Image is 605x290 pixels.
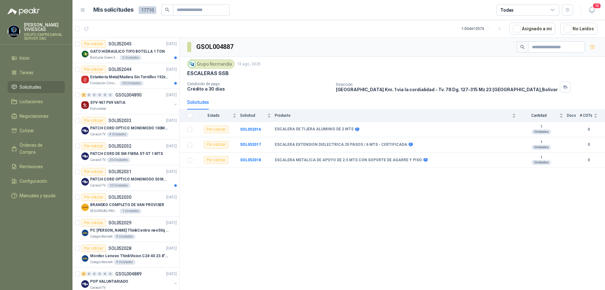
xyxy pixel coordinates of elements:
[187,86,331,92] p: Crédito a 30 días
[108,67,131,72] p: SOL052044
[166,220,177,226] p: [DATE]
[81,50,89,58] img: Company Logo
[240,142,261,147] b: SOL052017
[275,158,422,163] b: ESCALERA METALICA DE APOYO DE 2.5 MTS CON SOPORTE DE AGARRE Y PISO
[8,26,20,38] img: Company Logo
[20,163,43,170] span: Remisiones
[196,113,231,118] span: Estado
[81,76,89,83] img: Company Logo
[115,93,141,97] p: GSOL004890
[165,8,170,12] span: search
[8,96,65,108] a: Licitaciones
[8,67,65,79] a: Tareas
[580,142,597,148] b: 0
[24,23,65,32] p: [PERSON_NAME] VIVIESCAS
[187,59,235,69] div: Grupo Normandía
[520,109,567,122] th: Cantidad
[81,219,106,227] div: Por cotizar
[107,132,129,137] div: 4 Unidades
[8,139,65,158] a: Órdenes de Compra
[586,4,597,16] button: 18
[20,127,34,134] span: Cotizar
[90,132,106,137] p: Caracol TV
[90,176,169,182] p: PATCH CORD OPTICO MONOMODO 50 MTS
[90,49,165,55] p: GATO HIDRAULICO TIPO BOTELLA 1 TON
[510,23,555,35] button: Asignado a mi
[240,109,275,122] th: Solicitud
[237,61,261,67] p: 13 ago, 2025
[81,168,106,175] div: Por cotizar
[166,143,177,149] p: [DATE]
[72,63,179,89] a: Por cotizarSOL052044[DATE] Company LogoEstantería Metal/Madera Sin Tornillos 192x100x50 cm 5 Nive...
[24,33,65,40] p: GRUPO EMPRESARIAL SERVER SAS
[166,92,177,98] p: [DATE]
[20,178,47,185] span: Configuración
[90,183,106,188] p: Caracol TV
[72,140,179,165] a: Por cotizarSOL052032[DATE] Company LogoPATCH CORD DE SM FIBRA ST-ST 1 MTSCaracol TV20 Unidades
[114,260,135,265] div: 9 Unidades
[520,155,563,160] b: 1
[108,118,131,123] p: SOL052033
[187,82,331,86] p: Condición de pago
[72,216,179,242] a: Por cotizarSOL052029[DATE] Company LogoPC [PERSON_NAME] ThinkCentre neo50q Gen 4 Core i5 16Gb 512...
[520,45,525,49] span: search
[90,202,164,208] p: BRANDEO COMPLETO DE VAN PROVISER
[81,142,106,150] div: Por cotizar
[90,125,169,131] p: PATCH CORD OPTICO MONOMODO 100MTS
[166,41,177,47] p: [DATE]
[166,169,177,175] p: [DATE]
[90,74,169,80] p: Estantería Metal/Madera Sin Tornillos 192x100x50 cm 5 Niveles Gris
[166,67,177,73] p: [DATE]
[20,55,30,62] span: Inicio
[81,272,86,276] div: 2
[196,109,240,122] th: Estado
[90,81,118,86] p: Fundación Clínica Shaio
[532,145,551,150] div: Unidades
[240,113,266,118] span: Solicitud
[500,7,514,14] div: Todas
[103,93,107,97] div: 0
[81,193,106,201] div: Por cotizar
[336,82,558,87] p: Dirección
[93,5,134,15] h1: Mis solicitudes
[532,160,551,165] div: Unidades
[108,195,131,199] p: SOL052030
[120,209,141,214] div: 1 Unidades
[108,246,131,251] p: SOL052028
[81,117,106,124] div: Por cotizar
[90,209,118,214] p: SEGURIDAD PROVISER LTDA
[107,157,130,163] div: 20 Unidades
[97,272,102,276] div: 0
[87,272,91,276] div: 0
[187,99,209,106] div: Solicitudes
[72,191,179,216] a: Por cotizarSOL052030[DATE] Company LogoBRANDEO COMPLETO DE VAN PROVISERSEGURIDAD PROVISER LTDA1 U...
[580,157,597,163] b: 0
[115,272,141,276] p: GSOL004889
[275,127,354,132] b: ESCALERA DE TIJERA ALUMINIO DE 2 MTS
[108,42,131,46] p: SOL052045
[187,70,229,77] p: ESCALERAS SSB
[120,81,143,86] div: 30 Unidades
[90,260,112,265] p: Colegio Bennett
[580,127,597,133] b: 0
[204,156,228,164] div: Por cotizar
[139,6,156,14] span: 17710
[90,234,112,239] p: Colegio Bennett
[92,272,97,276] div: 0
[103,272,107,276] div: 0
[81,93,86,97] div: 4
[580,109,605,122] th: # COTs
[166,118,177,124] p: [DATE]
[20,84,41,91] span: Solicitudes
[275,142,407,147] b: ESCALERA EXTENSION DIELECTRICA 20 PASOS / 6 MTS - CERTIFICADA
[90,157,106,163] p: Caracol TV
[240,127,261,132] b: SOL052016
[90,106,106,111] p: Estrumetal
[580,113,592,118] span: # COTs
[8,161,65,173] a: Remisiones
[532,129,551,134] div: Unidades
[81,127,89,134] img: Company Logo
[92,93,97,97] div: 0
[90,253,169,259] p: Monitor Lenovo ThinkVision C24-40 23.8" 3YW
[114,234,135,239] div: 9 Unidades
